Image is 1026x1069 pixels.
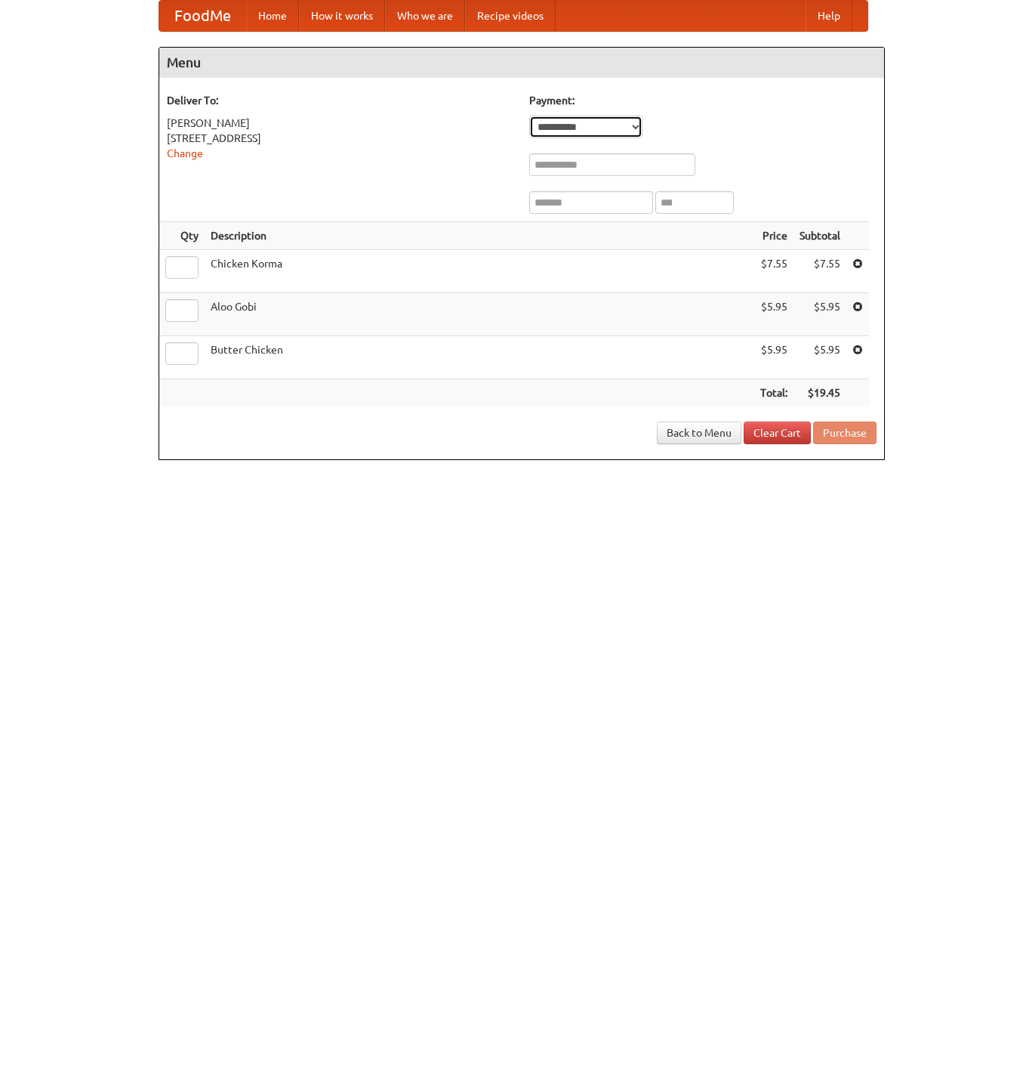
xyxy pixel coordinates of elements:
td: $5.95 [754,336,793,379]
a: Home [246,1,299,31]
th: Qty [159,222,205,250]
a: Back to Menu [657,422,741,444]
td: Butter Chicken [205,336,754,379]
a: Who we are [385,1,465,31]
a: Clear Cart [744,422,811,444]
a: Help [806,1,852,31]
h4: Menu [159,48,884,78]
td: $7.55 [754,250,793,293]
h5: Deliver To: [167,93,514,108]
th: Description [205,222,754,250]
td: $5.95 [793,293,846,336]
td: $7.55 [793,250,846,293]
h5: Payment: [529,93,877,108]
td: Aloo Gobi [205,293,754,336]
div: [STREET_ADDRESS] [167,131,514,146]
a: Change [167,147,203,159]
a: FoodMe [159,1,246,31]
td: $5.95 [793,336,846,379]
a: Recipe videos [465,1,556,31]
th: Price [754,222,793,250]
button: Purchase [813,422,877,444]
th: Subtotal [793,222,846,250]
div: [PERSON_NAME] [167,116,514,131]
th: Total: [754,379,793,407]
td: Chicken Korma [205,250,754,293]
a: How it works [299,1,385,31]
th: $19.45 [793,379,846,407]
td: $5.95 [754,293,793,336]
